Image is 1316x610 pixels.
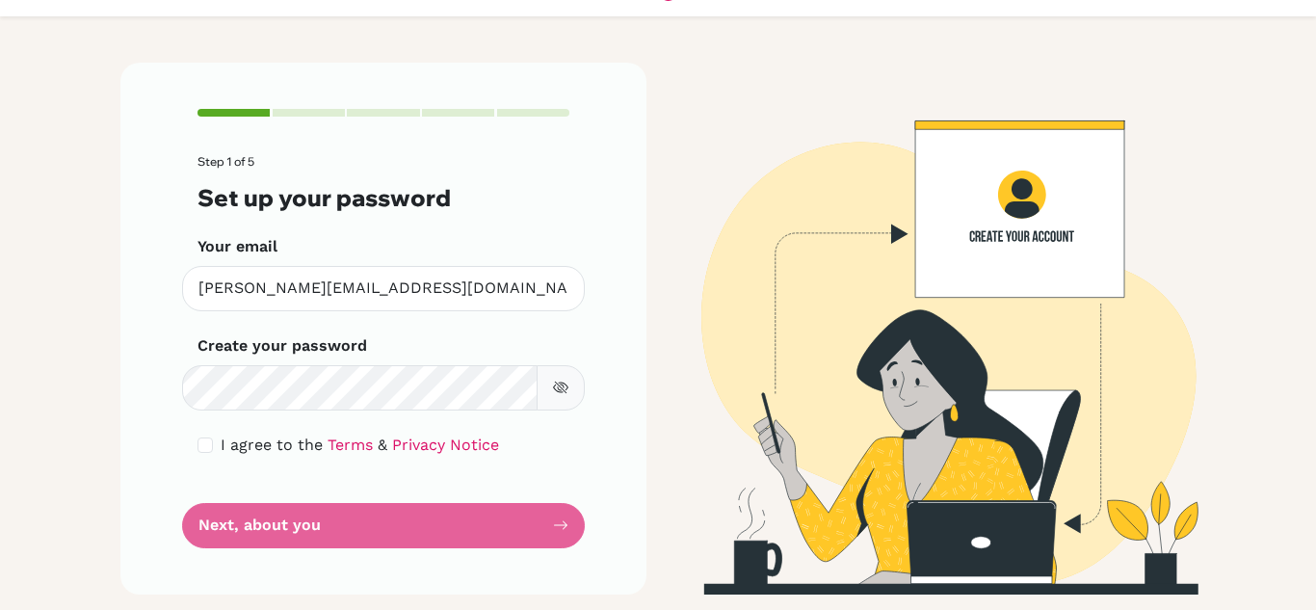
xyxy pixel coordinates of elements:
label: Your email [197,235,277,258]
a: Privacy Notice [392,436,499,454]
a: Terms [328,436,373,454]
h3: Set up your password [197,184,569,212]
input: Insert your email* [182,266,585,311]
span: Step 1 of 5 [197,154,254,169]
span: & [378,436,387,454]
label: Create your password [197,334,367,358]
span: I agree to the [221,436,323,454]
